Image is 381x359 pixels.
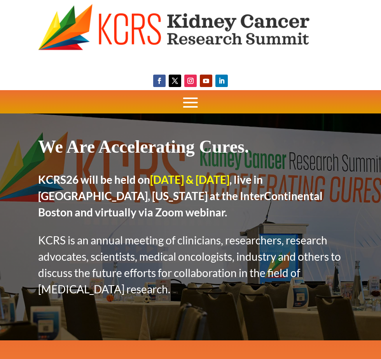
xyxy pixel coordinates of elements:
a: Follow on Youtube [200,75,212,87]
a: Follow on Facebook [153,75,166,87]
h2: KCRS26 will be held on , live in [GEOGRAPHIC_DATA], [US_STATE] at the InterContinental Boston and... [38,171,343,224]
a: Follow on LinkedIn [215,75,228,87]
a: Follow on Instagram [184,75,197,87]
img: KCRS generic logo wide [38,4,343,51]
span: [DATE] & [DATE] [150,173,229,186]
a: Follow on X [169,75,181,87]
p: KCRS is an annual meeting of clinicians, researchers, research advocates, scientists, medical onc... [38,232,343,297]
h1: We Are Accelerating Cures. [38,136,343,161]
